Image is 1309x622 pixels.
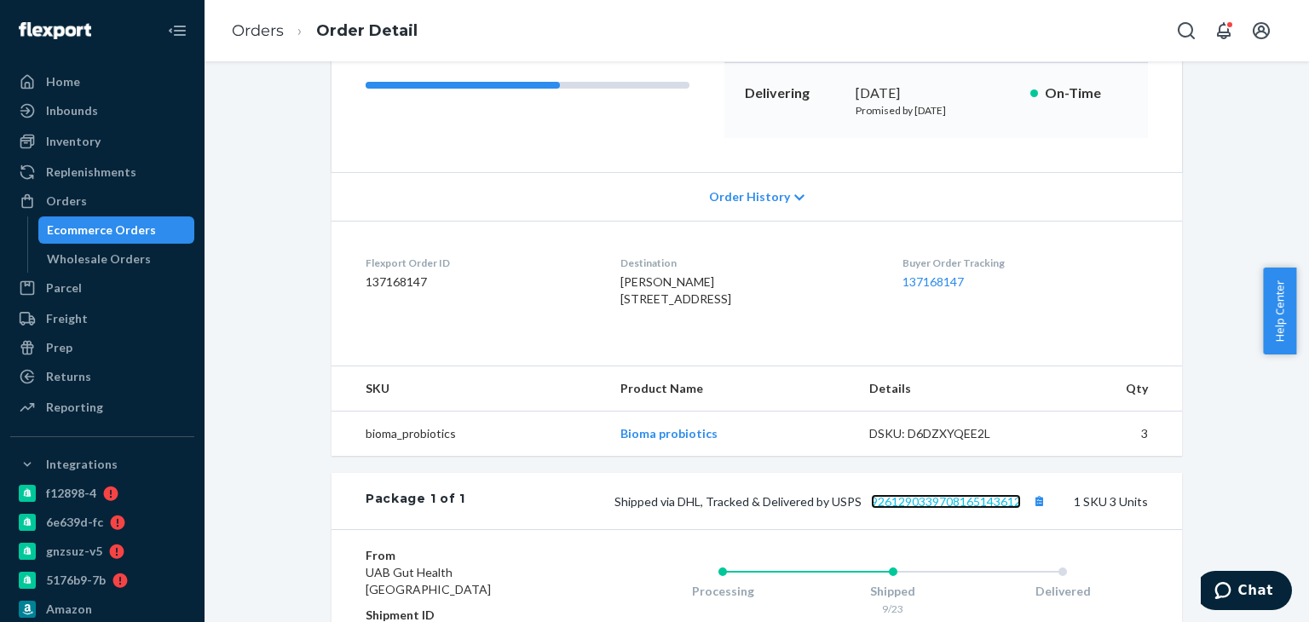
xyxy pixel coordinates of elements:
[46,193,87,210] div: Orders
[808,583,978,600] div: Shipped
[1042,366,1182,412] th: Qty
[46,543,102,560] div: gnzsuz-v5
[316,21,418,40] a: Order Detail
[46,514,103,531] div: 6e639d-fc
[47,251,151,268] div: Wholesale Orders
[620,426,718,441] a: Bioma probiotics
[47,222,156,239] div: Ecommerce Orders
[46,399,103,416] div: Reporting
[902,274,964,289] a: 137168147
[745,84,842,103] p: Delivering
[856,366,1043,412] th: Details
[977,583,1148,600] div: Delivered
[1207,14,1241,48] button: Open notifications
[366,256,593,270] dt: Flexport Order ID
[10,451,194,478] button: Integrations
[10,68,194,95] a: Home
[10,128,194,155] a: Inventory
[38,245,195,273] a: Wholesale Orders
[218,6,431,56] ol: breadcrumbs
[366,565,491,596] span: UAB Gut Health [GEOGRAPHIC_DATA]
[19,22,91,39] img: Flexport logo
[10,509,194,536] a: 6e639d-fc
[10,305,194,332] a: Freight
[46,102,98,119] div: Inbounds
[46,133,101,150] div: Inventory
[1244,14,1278,48] button: Open account menu
[46,339,72,356] div: Prep
[10,334,194,361] a: Prep
[10,538,194,565] a: gnzsuz-v5
[332,412,607,457] td: bioma_probiotics
[46,368,91,385] div: Returns
[871,494,1021,509] a: 9261290339708165143612
[637,583,808,600] div: Processing
[1169,14,1203,48] button: Open Search Box
[1201,571,1292,613] iframe: Opens a widget where you can chat to one of our agents
[1045,84,1127,103] p: On-Time
[614,494,1050,509] span: Shipped via DHL, Tracked & Delivered by USPS
[46,601,92,618] div: Amazon
[46,572,106,589] div: 5176b9-7b
[607,366,855,412] th: Product Name
[856,84,1017,103] div: [DATE]
[160,14,194,48] button: Close Navigation
[709,188,790,205] span: Order History
[366,274,593,291] dd: 137168147
[10,187,194,215] a: Orders
[46,310,88,327] div: Freight
[10,394,194,421] a: Reporting
[620,256,874,270] dt: Destination
[620,274,731,306] span: [PERSON_NAME] [STREET_ADDRESS]
[465,490,1148,512] div: 1 SKU 3 Units
[10,363,194,390] a: Returns
[46,73,80,90] div: Home
[46,485,96,502] div: f12898-4
[10,97,194,124] a: Inbounds
[10,158,194,186] a: Replenishments
[10,480,194,507] a: f12898-4
[38,216,195,244] a: Ecommerce Orders
[808,602,978,616] div: 9/23
[1028,490,1050,512] button: Copy tracking number
[10,274,194,302] a: Parcel
[332,366,607,412] th: SKU
[902,256,1148,270] dt: Buyer Order Tracking
[232,21,284,40] a: Orders
[856,103,1017,118] p: Promised by [DATE]
[46,164,136,181] div: Replenishments
[10,567,194,594] a: 5176b9-7b
[1263,268,1296,354] button: Help Center
[46,456,118,473] div: Integrations
[366,547,569,564] dt: From
[46,279,82,297] div: Parcel
[366,490,465,512] div: Package 1 of 1
[869,425,1029,442] div: DSKU: D6DZXYQEE2L
[1042,412,1182,457] td: 3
